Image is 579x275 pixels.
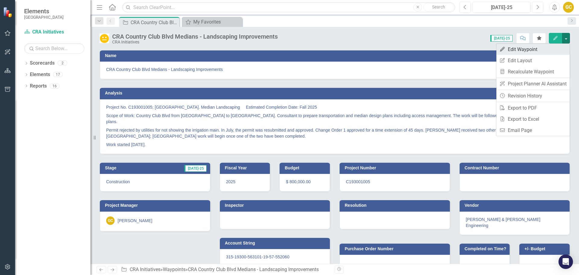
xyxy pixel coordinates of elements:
div: [PERSON_NAME] [118,218,152,224]
a: Edit Layout [496,55,570,66]
span: C193001005 [346,179,370,184]
a: Reports [30,83,47,90]
h3: Vendor [465,203,567,208]
p: Work started [DATE]. [106,140,563,148]
small: [GEOGRAPHIC_DATA] [24,15,64,20]
h3: Project Number [345,166,447,170]
a: CRA Initiatives [130,267,160,272]
span: [PERSON_NAME] & [PERSON_NAME] Engineering [466,217,540,228]
div: [DATE]-25 [475,4,528,11]
span: $ 800,000.00 [286,179,311,184]
div: Open Intercom Messenger [558,254,573,269]
a: CRA Initiatives [24,29,84,36]
div: » » [121,266,330,273]
img: ClearPoint Strategy [3,7,14,17]
img: In Progress [100,34,109,43]
h3: Name [105,53,567,58]
div: My Favorites [193,18,241,26]
span: CRA Country Club Blvd Medians - Landscaping Improvements [106,66,563,72]
span: [DATE]-25 [184,165,207,172]
h3: Budget [285,166,327,170]
h3: Account String [225,241,327,245]
span: 315-19300-563101-19-57-552060 [226,254,289,259]
input: Search ClearPoint... [122,2,455,13]
a: Export to Excel [496,114,570,125]
div: CRA Country Club Blvd Medians - Landscaping Improvements [112,33,278,40]
div: 2 [58,61,67,66]
div: CRA Country Club Blvd Medians - Landscaping Improvements [131,19,178,26]
h3: Contract Number [465,166,567,170]
span: 2025 [226,179,236,184]
span: [DATE]-25 [490,35,513,42]
p: Scope of Work: Country Club Blvd from [GEOGRAPHIC_DATA] to [GEOGRAPHIC_DATA]. Consultant to prepa... [106,111,563,126]
button: Search [423,3,454,11]
h3: +/- Budget [524,247,567,251]
p: Permit rejected by utilities for not showing the irrigation main. In July, the permit was resubmi... [106,126,563,140]
h3: Inspector [225,203,327,208]
button: [DATE]-25 [473,2,530,13]
div: CRA Initiatives [112,40,278,44]
h3: Analysis [105,91,304,95]
a: Email Page [496,125,570,136]
div: GC [106,216,115,225]
a: My Favorites [183,18,241,26]
h3: Stage [105,166,139,170]
a: Scorecards [30,60,55,67]
div: 17 [53,72,63,77]
span: Construction [106,179,130,184]
div: 16 [50,83,59,88]
a: Waypoints [163,267,185,272]
span: Search [432,5,445,9]
a: Recalculate Waypoint [496,66,570,77]
h3: Purchase Order Number [345,247,447,251]
h3: Project Manager [105,203,207,208]
a: Project Planner AI Assistant [496,78,570,89]
span: Elements [24,8,64,15]
h3: Resolution [345,203,447,208]
button: GC [563,2,574,13]
input: Search Below... [24,43,84,54]
h3: Completed on Time? [465,247,507,251]
a: Export to PDF [496,102,570,114]
a: Elements [30,71,50,78]
h3: Fiscal Year [225,166,267,170]
p: Project No. C193001005; [GEOGRAPHIC_DATA]. Median Landscaping Estimated Completion Date: Fall 2025 [106,104,563,111]
a: Revision History [496,90,570,101]
a: Edit Waypoint [496,44,570,55]
div: CRA Country Club Blvd Medians - Landscaping Improvements [188,267,319,272]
